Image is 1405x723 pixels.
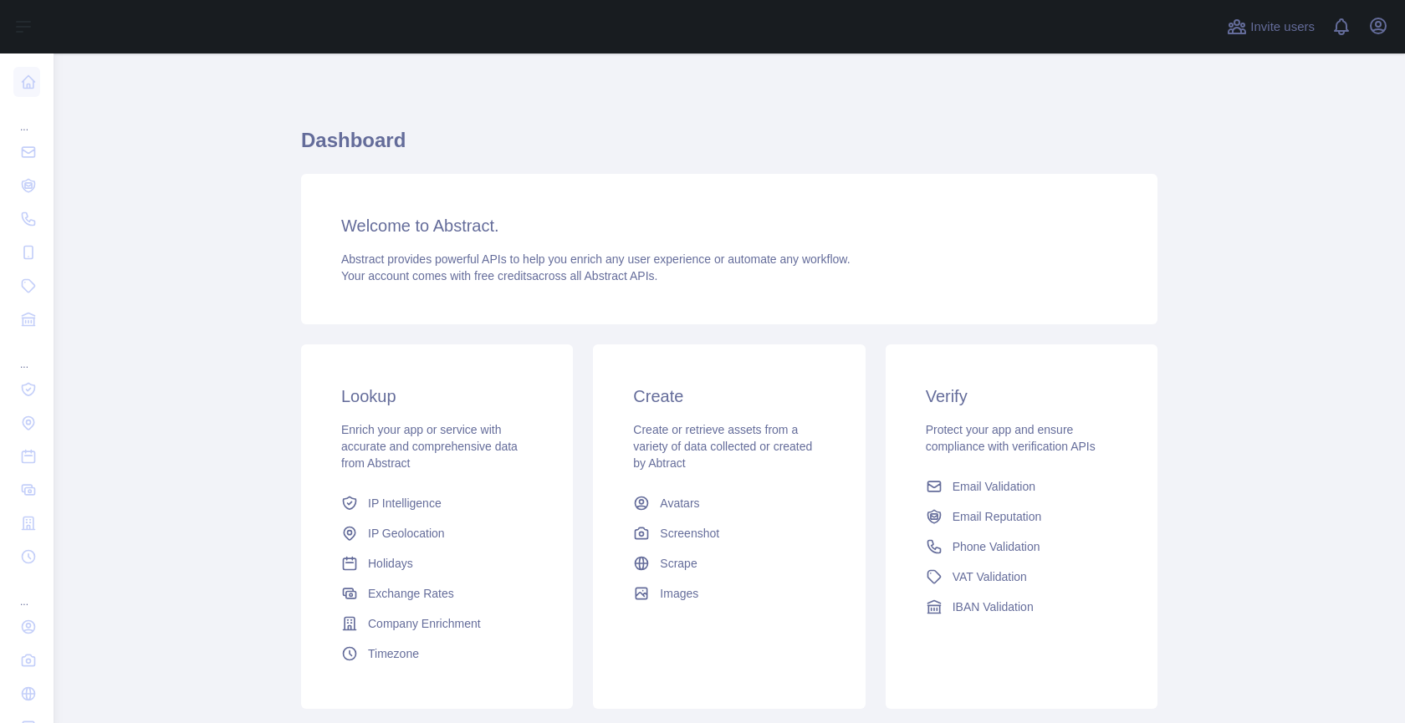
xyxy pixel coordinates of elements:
span: Protect your app and ensure compliance with verification APIs [926,423,1096,453]
h3: Welcome to Abstract. [341,214,1117,237]
span: Company Enrichment [368,615,481,632]
a: Exchange Rates [335,578,539,608]
span: Scrape [660,555,697,572]
div: ... [13,338,40,371]
span: IBAN Validation [953,598,1034,615]
span: Screenshot [660,525,719,542]
span: Images [660,585,698,602]
a: Phone Validation [919,532,1124,562]
a: Avatars [626,488,831,518]
span: Holidays [368,555,413,572]
span: IP Geolocation [368,525,445,542]
a: Scrape [626,548,831,578]
h3: Verify [926,384,1117,408]
a: Email Validation [919,471,1124,502]
span: Avatars [660,495,699,512]
span: Email Validation [953,478,1035,495]
a: Company Enrichment [335,608,539,639]
a: Screenshot [626,518,831,548]
span: Abstract provides powerful APIs to help you enrich any user experience or automate any workflow. [341,252,851,266]
a: IP Intelligence [335,488,539,518]
h3: Lookup [341,384,533,408]
span: Timezone [368,645,419,662]
div: ... [13,100,40,134]
a: Timezone [335,639,539,669]
span: Create or retrieve assets from a variety of data collected or created by Abtract [633,423,812,470]
button: Invite users [1224,13,1318,40]
h3: Create [633,384,825,408]
span: Enrich your app or service with accurate and comprehensive data from Abstract [341,423,518,470]
a: Holidays [335,548,539,578]
span: Email Reputation [953,508,1042,525]
a: VAT Validation [919,562,1124,592]
h1: Dashboard [301,127,1157,167]
a: Images [626,578,831,608]
div: ... [13,575,40,608]
span: Your account comes with across all Abstract APIs. [341,269,657,283]
span: Exchange Rates [368,585,454,602]
span: VAT Validation [953,568,1027,585]
span: IP Intelligence [368,495,442,512]
a: IBAN Validation [919,592,1124,622]
a: Email Reputation [919,502,1124,532]
span: Phone Validation [953,538,1040,555]
span: Invite users [1250,18,1315,37]
a: IP Geolocation [335,518,539,548]
span: free credits [474,269,532,283]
